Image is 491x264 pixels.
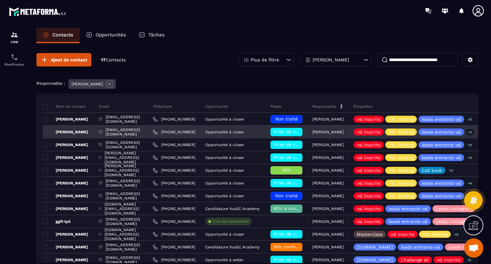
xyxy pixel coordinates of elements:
span: Win [282,167,291,173]
p: Call book [422,168,442,173]
p: Opportunité à closer [205,194,244,198]
p: leads entrants vsl [422,143,461,147]
p: [DOMAIN_NAME] [357,258,393,262]
p: [PERSON_NAME] [43,168,88,173]
p: [PERSON_NAME] [312,130,344,134]
p: [PERSON_NAME] [312,168,344,173]
p: Opportunité à closer [205,143,244,147]
p: [PERSON_NAME] [312,117,344,121]
p: Créer des opportunités [213,219,248,224]
p: Leads Instagram [436,219,472,224]
p: vsl inscrits [357,143,380,147]
p: [PERSON_NAME] [43,117,88,122]
p: Téléphone [153,104,172,109]
a: [PHONE_NUMBER] [153,232,195,237]
a: [PHONE_NUMBER] [153,206,195,211]
p: VSL Mailing [422,232,448,237]
span: Rdv confirmé ✅ [274,244,310,249]
p: [PERSON_NAME] [312,155,344,160]
p: [PERSON_NAME] [312,181,344,185]
p: [PERSON_NAME] [43,155,88,160]
p: vsl inscrits [357,130,380,134]
p: vsl inscrits [357,168,380,173]
a: [PHONE_NUMBER] [153,219,195,224]
p: VSL Mailing [388,194,414,198]
p: vsl inscrits [357,206,380,211]
p: vsl inscrits [437,258,460,262]
p: VSL Mailing [388,155,414,160]
img: logo [9,6,66,17]
p: vsl inscrits [357,194,380,198]
p: +3 [466,129,474,136]
span: Prise de contact effectuée [274,257,333,262]
p: leads entrants vsl [388,206,428,211]
p: vsl inscrits [357,117,380,121]
p: [PERSON_NAME] [43,142,88,147]
a: [PHONE_NUMBER] [153,155,195,160]
span: Prise de contact effectuée [274,142,333,147]
p: ggft tyû [43,219,70,224]
span: Prise de contact effectuée [274,231,333,237]
p: leads entrants vsl [401,245,440,249]
p: [PERSON_NAME] [43,257,88,262]
p: [PERSON_NAME] [43,181,88,186]
span: Ajout de contact [51,57,87,63]
a: [PHONE_NUMBER] [153,181,195,186]
span: Non traité [275,193,298,198]
img: scheduler [11,53,18,61]
p: Étiquettes [354,104,373,109]
a: schedulerschedulerPlanificateur [2,49,27,71]
a: [PHONE_NUMBER] [153,142,195,147]
p: [PERSON_NAME] [312,245,344,249]
p: [DOMAIN_NAME] [357,245,393,249]
p: vsl inscrits [391,232,414,237]
p: [PERSON_NAME] [43,232,88,237]
p: [PERSON_NAME] [72,82,103,86]
span: RDV à confimer ❓ [274,206,315,211]
p: +3 [466,142,474,148]
p: Tâches [148,32,165,38]
p: Opportunité à closer [205,130,244,134]
p: leads entrants vsl [422,155,461,160]
a: Opportunités [80,28,132,43]
a: [PHONE_NUMBER] [153,168,195,173]
p: Opportunité à closer [205,181,244,185]
p: 17 [101,57,126,63]
p: [PERSON_NAME] [313,58,349,62]
p: [PERSON_NAME] [43,245,88,250]
p: VSL Mailing [388,117,414,121]
p: Leads Instagram [448,245,484,249]
p: leads entrants vsl [422,130,461,134]
p: CRM [2,40,27,44]
p: [PERSON_NAME] [312,194,344,198]
p: [PERSON_NAME] [312,258,344,262]
a: formationformationCRM [2,26,27,49]
p: Contacts [52,32,73,38]
p: [PERSON_NAME] [312,232,344,237]
p: Masterclass [357,232,383,237]
a: Tâches [132,28,171,43]
p: +5 [452,231,461,238]
p: Opportunités [96,32,126,38]
p: [PERSON_NAME] [312,143,344,147]
p: leads entrants vsl [422,194,461,198]
p: vsl inscrits [357,219,380,224]
img: formation [11,31,18,39]
p: leads entrants vsl [388,219,428,224]
span: Prise de contact effectuée [274,155,333,160]
span: Contacts [106,57,126,62]
p: Plus de filtre [251,58,279,62]
p: vsl inscrits [357,155,380,160]
p: Phase [270,104,281,109]
p: Challenge s5 [401,258,429,262]
p: Opportunité à closer [205,168,244,173]
a: [PHONE_NUMBER] [153,117,195,122]
p: Opportunité à closer [205,155,244,160]
p: Leads Instagram [436,206,472,211]
p: Planificateur [2,63,27,66]
p: Responsable [312,104,336,109]
p: VSL Mailing [388,143,414,147]
a: Contacts [36,28,80,43]
a: [PHONE_NUMBER] [153,257,195,262]
span: Prise de contact effectuée [274,180,333,185]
